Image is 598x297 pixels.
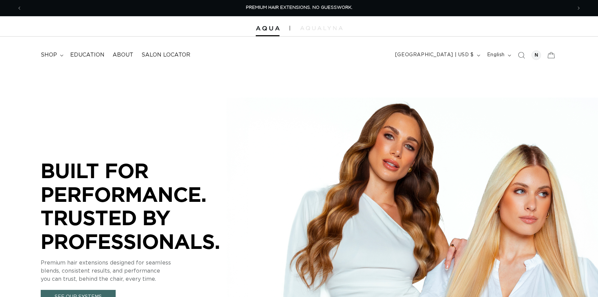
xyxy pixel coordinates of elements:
[483,49,514,62] button: English
[41,51,57,59] span: shop
[300,26,343,30] img: aqualyna.com
[109,47,137,63] a: About
[256,26,279,31] img: Aqua Hair Extensions
[37,47,66,63] summary: shop
[70,51,104,59] span: Education
[41,159,244,253] p: BUILT FOR PERFORMANCE. TRUSTED BY PROFESSIONALS.
[246,5,352,10] span: PREMIUM HAIR EXTENSIONS. NO GUESSWORK.
[41,259,244,283] p: Premium hair extensions designed for seamless blends, consistent results, and performance you can...
[514,48,529,63] summary: Search
[12,2,27,15] button: Previous announcement
[66,47,109,63] a: Education
[571,2,586,15] button: Next announcement
[137,47,194,63] a: Salon Locator
[391,49,483,62] button: [GEOGRAPHIC_DATA] | USD $
[487,51,505,59] span: English
[395,51,474,59] span: [GEOGRAPHIC_DATA] | USD $
[113,51,133,59] span: About
[141,51,190,59] span: Salon Locator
